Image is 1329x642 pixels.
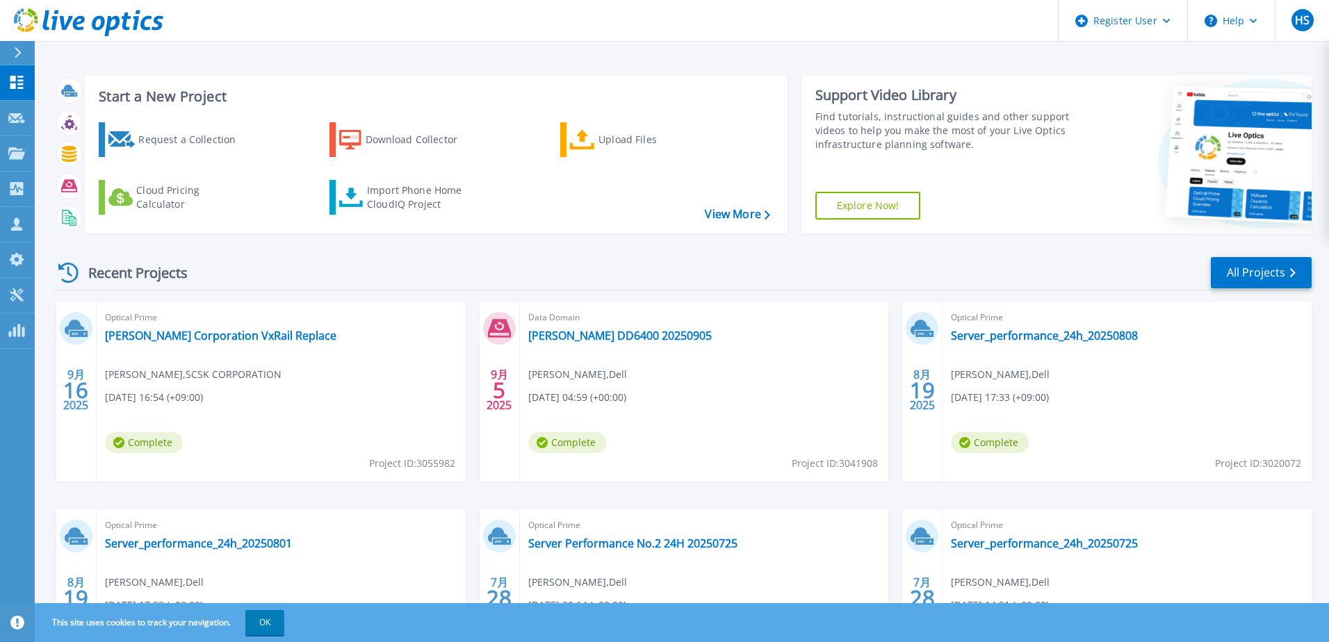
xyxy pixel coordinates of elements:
[951,575,1050,590] span: [PERSON_NAME] , Dell
[105,329,336,343] a: [PERSON_NAME] Corporation VxRail Replace
[1215,456,1301,471] span: Project ID: 3020072
[528,536,737,550] a: Server Performance No.2 24H 20250725
[136,183,247,211] div: Cloud Pricing Calculator
[528,598,626,613] span: [DATE] 20:14 (+09:00)
[63,573,89,623] div: 8月 2025
[815,110,1075,151] div: Find tutorials, instructional guides and other support videos to help you make the most of your L...
[486,365,512,415] div: 9月 2025
[105,598,203,613] span: [DATE] 17:33 (+09:00)
[528,432,606,453] span: Complete
[63,384,88,396] span: 16
[105,575,204,590] span: [PERSON_NAME] , Dell
[493,384,505,396] span: 5
[487,592,512,604] span: 28
[528,329,712,343] a: [PERSON_NAME] DD6400 20250905
[951,536,1138,550] a: Server_performance_24h_20250725
[528,390,626,405] span: [DATE] 04:59 (+00:00)
[1211,257,1312,288] a: All Projects
[105,310,457,325] span: Optical Prime
[366,126,477,154] div: Download Collector
[910,384,935,396] span: 19
[951,432,1029,453] span: Complete
[329,122,484,157] a: Download Collector
[705,208,769,221] a: View More
[951,329,1138,343] a: Server_performance_24h_20250808
[951,518,1303,533] span: Optical Prime
[528,367,627,382] span: [PERSON_NAME] , Dell
[951,310,1303,325] span: Optical Prime
[486,573,512,623] div: 7月 2025
[951,390,1049,405] span: [DATE] 17:33 (+09:00)
[560,122,715,157] a: Upload Files
[910,592,935,604] span: 28
[528,310,881,325] span: Data Domain
[99,122,254,157] a: Request a Collection
[99,180,254,215] a: Cloud Pricing Calculator
[528,575,627,590] span: [PERSON_NAME] , Dell
[1295,15,1310,26] span: HS
[54,256,206,290] div: Recent Projects
[815,86,1075,104] div: Support Video Library
[63,592,88,604] span: 19
[367,183,475,211] div: Import Phone Home CloudIQ Project
[951,598,1049,613] span: [DATE] 14:31 (+09:00)
[105,518,457,533] span: Optical Prime
[528,518,881,533] span: Optical Prime
[909,573,936,623] div: 7月 2025
[99,89,769,104] h3: Start a New Project
[138,126,250,154] div: Request a Collection
[369,456,455,471] span: Project ID: 3055982
[105,367,282,382] span: [PERSON_NAME] , SCSK CORPORATION
[105,390,203,405] span: [DATE] 16:54 (+09:00)
[63,365,89,415] div: 9月 2025
[815,192,921,220] a: Explore Now!
[792,456,878,471] span: Project ID: 3041908
[105,536,292,550] a: Server_performance_24h_20250801
[598,126,710,154] div: Upload Files
[245,610,284,635] button: OK
[951,367,1050,382] span: [PERSON_NAME] , Dell
[38,610,284,635] span: This site uses cookies to track your navigation.
[909,365,936,415] div: 8月 2025
[105,432,183,453] span: Complete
